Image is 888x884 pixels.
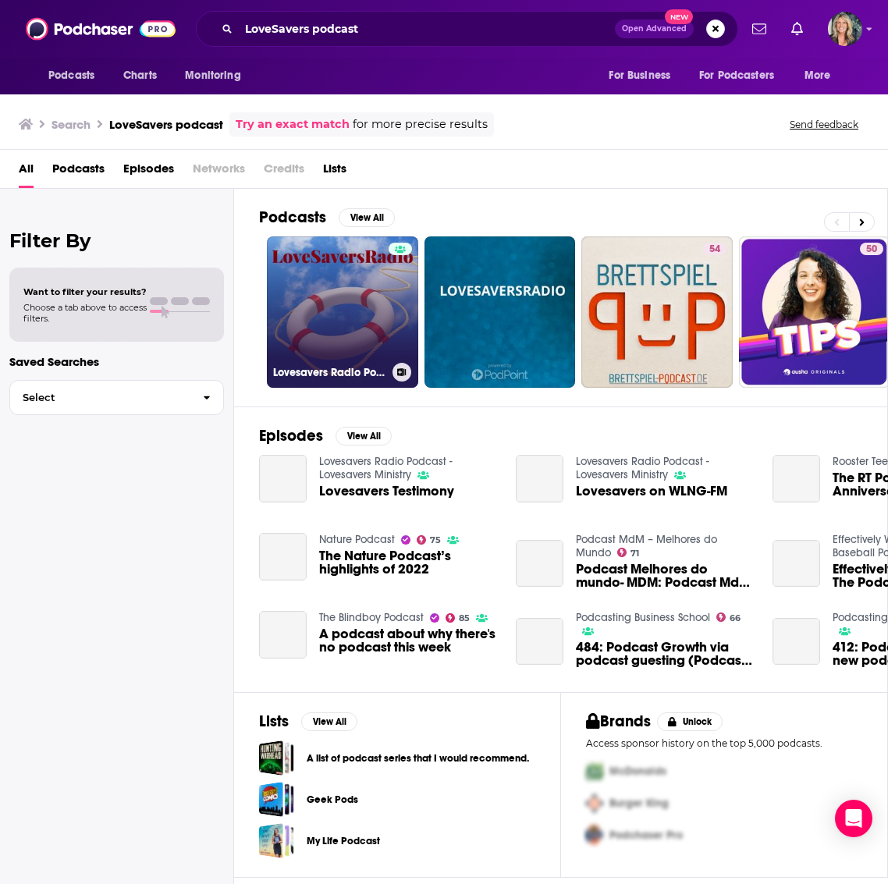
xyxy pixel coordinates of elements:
[516,618,563,666] a: 484: Podcast Growth via podcast guesting (Podcast Audit: the Learning To Glow podcast.)
[576,455,709,481] a: Lovesavers Radio Podcast - Lovesavers Ministry
[123,65,157,87] span: Charts
[259,208,395,227] a: PodcastsView All
[9,354,224,369] p: Saved Searches
[37,61,115,91] button: open menu
[609,829,683,842] span: Podchaser Pro
[516,540,563,588] a: Podcast Melhores do mundo- MDM: Podcast MdM #443: Um podcast SOBRE podcast!
[193,156,245,188] span: Networks
[109,117,223,132] h3: LoveSavers podcast
[446,613,471,623] a: 85
[580,819,609,851] img: Third Pro Logo
[259,712,357,731] a: ListsView All
[353,115,488,133] span: for more precise results
[773,540,820,588] a: Effectively Wild Episode 998: The Podcast’s (and Baseball’s) Future
[689,61,797,91] button: open menu
[630,550,639,557] span: 71
[259,712,289,731] h2: Lists
[267,236,418,388] a: Lovesavers Radio Podcast - Lovesavers Ministry
[259,208,326,227] h2: Podcasts
[52,156,105,188] a: Podcasts
[323,156,346,188] a: Lists
[459,615,470,622] span: 85
[239,16,615,41] input: Search podcasts, credits, & more...
[236,115,350,133] a: Try an exact match
[866,242,877,257] span: 50
[576,563,754,589] a: Podcast Melhores do mundo- MDM: Podcast MdM #443: Um podcast SOBRE podcast!
[615,20,694,38] button: Open AdvancedNew
[23,286,147,297] span: Want to filter your results?
[617,548,640,557] a: 71
[185,65,240,87] span: Monitoring
[828,12,862,46] img: User Profile
[9,380,224,415] button: Select
[123,156,174,188] a: Episodes
[417,535,442,545] a: 75
[301,712,357,731] button: View All
[773,618,820,666] a: 412: Podcast launch tips for new podcasters. (Podcast Audit: the Fuel Your Midlife podcast)
[828,12,862,46] button: Show profile menu
[609,65,670,87] span: For Business
[336,427,392,446] button: View All
[586,712,651,731] h2: Brands
[730,615,741,622] span: 66
[19,156,34,188] a: All
[657,712,723,731] button: Unlock
[785,16,809,42] a: Show notifications dropdown
[709,242,720,257] span: 54
[785,118,863,131] button: Send feedback
[113,61,166,91] a: Charts
[259,740,294,776] a: A list of podcast series that I would recommend.
[609,765,666,778] span: McDonalds
[174,61,261,91] button: open menu
[319,549,497,576] a: The Nature Podcast’s highlights of 2022
[259,455,307,502] a: Lovesavers Testimony
[319,611,424,624] a: The Blindboy Podcast
[580,787,609,819] img: Second Pro Logo
[699,65,774,87] span: For Podcasters
[273,366,386,379] h3: Lovesavers Radio Podcast - Lovesavers Ministry
[259,611,307,659] a: A podcast about why there's no podcast this week
[319,627,497,654] span: A podcast about why there's no podcast this week
[860,243,883,255] a: 50
[805,65,831,87] span: More
[264,156,304,188] span: Credits
[703,243,726,255] a: 54
[26,14,176,44] img: Podchaser - Follow, Share and Rate Podcasts
[307,833,380,850] a: My Life Podcast
[430,537,441,544] span: 75
[23,302,147,324] span: Choose a tab above to access filters.
[307,750,529,767] a: A list of podcast series that I would recommend.
[586,737,862,749] p: Access sponsor history on the top 5,000 podcasts.
[48,65,94,87] span: Podcasts
[9,229,224,252] h2: Filter By
[576,641,754,667] a: 484: Podcast Growth via podcast guesting (Podcast Audit: the Learning To Glow podcast.)
[10,392,190,403] span: Select
[259,426,323,446] h2: Episodes
[259,782,294,817] a: Geek Pods
[576,611,710,624] a: Podcasting Business School
[576,485,727,498] span: Lovesavers on WLNG-FM
[319,455,453,481] a: Lovesavers Radio Podcast - Lovesavers Ministry
[339,208,395,227] button: View All
[622,25,687,33] span: Open Advanced
[319,485,454,498] a: Lovesavers Testimony
[196,11,738,47] div: Search podcasts, credits, & more...
[609,797,669,810] span: Burger King
[773,455,820,502] a: The RT Podcast’s 10th Anniversary - #522
[516,455,563,502] a: Lovesavers on WLNG-FM
[794,61,851,91] button: open menu
[259,823,294,858] span: My Life Podcast
[580,755,609,787] img: First Pro Logo
[835,800,872,837] div: Open Intercom Messenger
